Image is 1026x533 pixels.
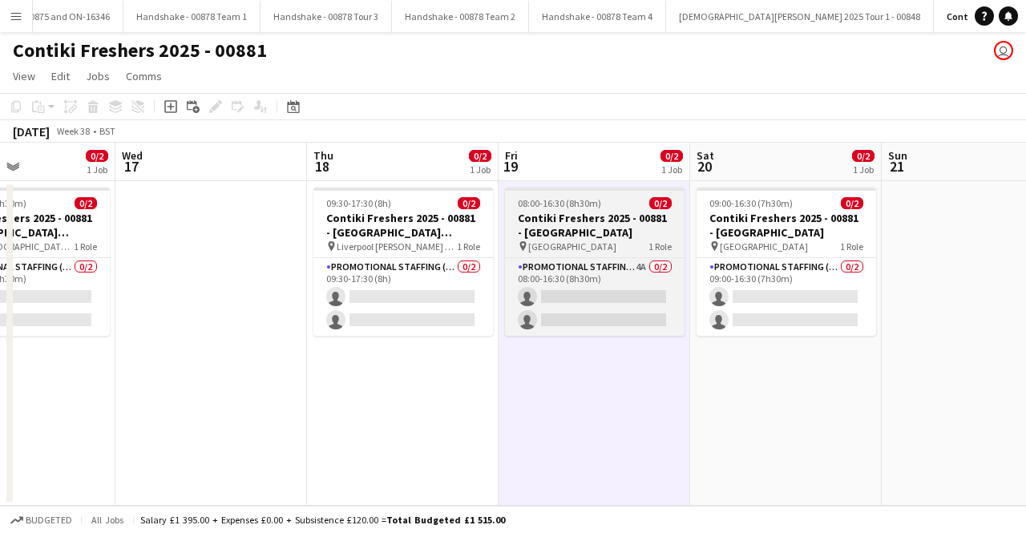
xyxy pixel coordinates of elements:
span: 09:30-17:30 (8h) [326,197,391,209]
span: 08:00-16:30 (8h30m) [518,197,601,209]
span: 1 Role [74,240,97,252]
span: 0/2 [458,197,480,209]
button: Handshake - 00878 Tour 3 [261,1,392,32]
a: Comms [119,66,168,87]
span: [GEOGRAPHIC_DATA] [528,240,616,252]
span: 18 [311,157,333,176]
span: All jobs [88,514,127,526]
span: 0/2 [86,150,108,162]
span: 1 Role [840,240,863,252]
span: 0/2 [649,197,672,209]
div: Salary £1 395.00 + Expenses £0.00 + Subsistence £120.00 = [140,514,505,526]
span: [GEOGRAPHIC_DATA] [720,240,808,252]
span: Fri [505,148,518,163]
span: Sat [697,148,714,163]
button: [DEMOGRAPHIC_DATA][PERSON_NAME] 2025 Tour 1 - 00848 [666,1,934,32]
span: Thu [313,148,333,163]
div: [DATE] [13,123,50,139]
span: Edit [51,69,70,83]
div: 1 Job [470,164,491,176]
span: Sun [888,148,907,163]
span: View [13,69,35,83]
button: Handshake - 00878 Team 1 [123,1,261,32]
app-user-avatar: Crowd Crew [994,41,1013,60]
span: 0/2 [469,150,491,162]
span: Wed [122,148,143,163]
span: Week 38 [53,125,93,137]
span: Total Budgeted £1 515.00 [386,514,505,526]
button: Handshake - 00878 Team 4 [529,1,666,32]
span: 20 [694,157,714,176]
h3: Contiki Freshers 2025 - 00881 - [GEOGRAPHIC_DATA] [505,211,685,240]
div: 1 Job [87,164,107,176]
div: BST [99,125,115,137]
span: 0/2 [852,150,875,162]
app-card-role: Promotional Staffing (Brand Ambassadors)4A0/208:00-16:30 (8h30m) [505,258,685,336]
app-job-card: 09:00-16:30 (7h30m)0/2Contiki Freshers 2025 - 00881 - [GEOGRAPHIC_DATA] [GEOGRAPHIC_DATA]1 RolePr... [697,188,876,336]
h1: Contiki Freshers 2025 - 00881 [13,38,267,63]
button: Handshake - 00878 Team 2 [392,1,529,32]
h3: Contiki Freshers 2025 - 00881 - [GEOGRAPHIC_DATA] [697,211,876,240]
button: Budgeted [8,511,75,529]
span: 09:00-16:30 (7h30m) [709,197,793,209]
app-job-card: 08:00-16:30 (8h30m)0/2Contiki Freshers 2025 - 00881 - [GEOGRAPHIC_DATA] [GEOGRAPHIC_DATA]1 RolePr... [505,188,685,336]
app-card-role: Promotional Staffing (Brand Ambassadors)0/209:30-17:30 (8h) [313,258,493,336]
app-job-card: 09:30-17:30 (8h)0/2Contiki Freshers 2025 - 00881 - [GEOGRAPHIC_DATA] [PERSON_NAME][GEOGRAPHIC_DAT... [313,188,493,336]
span: 0/2 [75,197,97,209]
h3: Contiki Freshers 2025 - 00881 - [GEOGRAPHIC_DATA] [PERSON_NAME][GEOGRAPHIC_DATA] [313,211,493,240]
span: 21 [886,157,907,176]
span: 1 Role [648,240,672,252]
span: Jobs [86,69,110,83]
app-card-role: Promotional Staffing (Brand Ambassadors)0/209:00-16:30 (7h30m) [697,258,876,336]
div: 1 Job [853,164,874,176]
span: Liverpool [PERSON_NAME] University [337,240,457,252]
a: View [6,66,42,87]
span: 0/2 [841,197,863,209]
span: 17 [119,157,143,176]
span: Budgeted [26,515,72,526]
span: 0/2 [660,150,683,162]
span: Comms [126,69,162,83]
span: 19 [503,157,518,176]
a: Edit [45,66,76,87]
a: Jobs [79,66,116,87]
span: 1 Role [457,240,480,252]
div: 1 Job [661,164,682,176]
